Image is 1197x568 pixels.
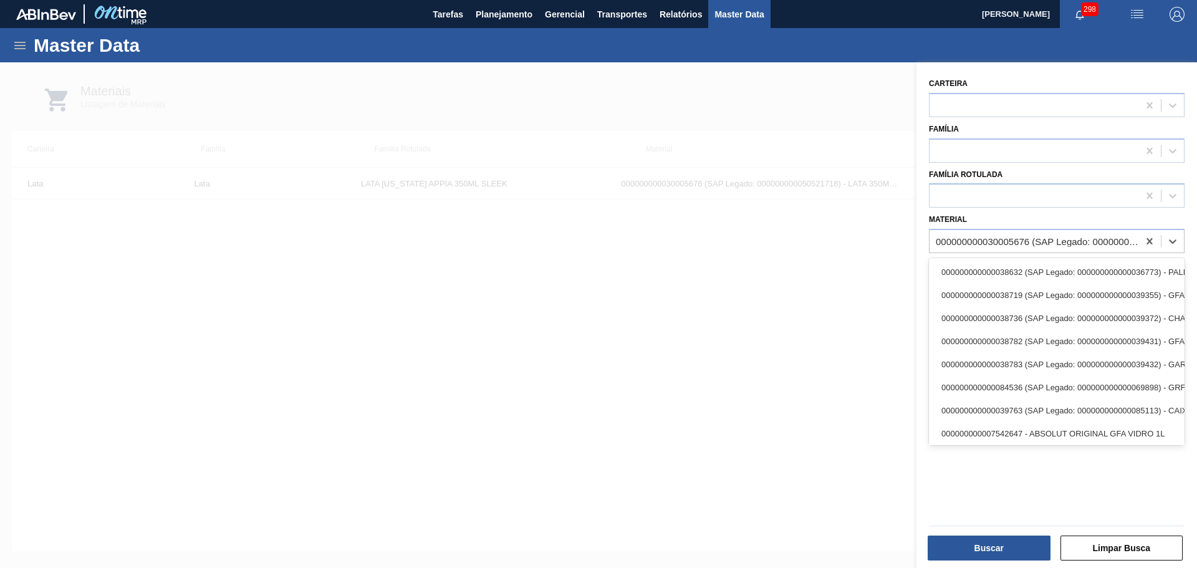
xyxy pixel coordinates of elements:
label: Família [929,125,959,133]
span: Tarefas [433,7,463,22]
button: Notificações [1060,6,1100,23]
span: Gerencial [545,7,585,22]
div: 000000000000038782 (SAP Legado: 000000000000039431) - GFA VIDRO 1L AMBAR RETORN. GFA VIDRO [929,330,1185,353]
div: 000000000000039763 (SAP Legado: 000000000000085113) - CAIXA DE PLASTICO AZUL BEES [929,399,1185,422]
label: Família Rotulada [929,170,1002,179]
img: TNhmsLtSVTkK8tSr43FrP2fwEKptu5GPRR3wAAAABJRU5ErkJggg== [16,9,76,20]
h1: Master Data [34,38,255,52]
div: 000000000030005676 (SAP Legado: 000000000050521718) - LATA 350ML SLEEK [US_STATE] APPIA [936,236,1140,247]
div: 000000000000038719 (SAP Legado: 000000000000039355) - GFA VIDRO 635ML AMBAR TIPO A RETORN. [929,284,1185,307]
button: Buscar [928,536,1050,561]
span: Planejamento [476,7,532,22]
button: Limpar Busca [1060,536,1183,561]
div: 000000000000038632 (SAP Legado: 000000000000036773) - PALETE MADEIRA 1,00 M 1,20 M 0,14 M PBR [929,261,1185,284]
img: Logout [1170,7,1185,22]
div: 000000000000084536 (SAP Legado: 000000000000069898) - GRF VIDRO 1L AMBAR RET SPOC [929,376,1185,399]
img: userActions [1130,7,1145,22]
span: Transportes [597,7,647,22]
div: 000000000000038783 (SAP Legado: 000000000000039432) - GARRAFEIRA PLAST 24 GFA 300ML AZUL C/2 [929,353,1185,376]
div: 000000000000038736 (SAP Legado: 000000000000039372) - CHAPATEX 1,00 M 1,20 M 0,03 M [929,307,1185,330]
span: Master Data [714,7,764,22]
span: Relatórios [660,7,702,22]
div: 000000000007542647 - ABSOLUT ORIGINAL GFA VIDRO 1L [929,422,1185,445]
label: Carteira [929,79,968,88]
label: Material [929,215,967,224]
span: 298 [1081,2,1098,16]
